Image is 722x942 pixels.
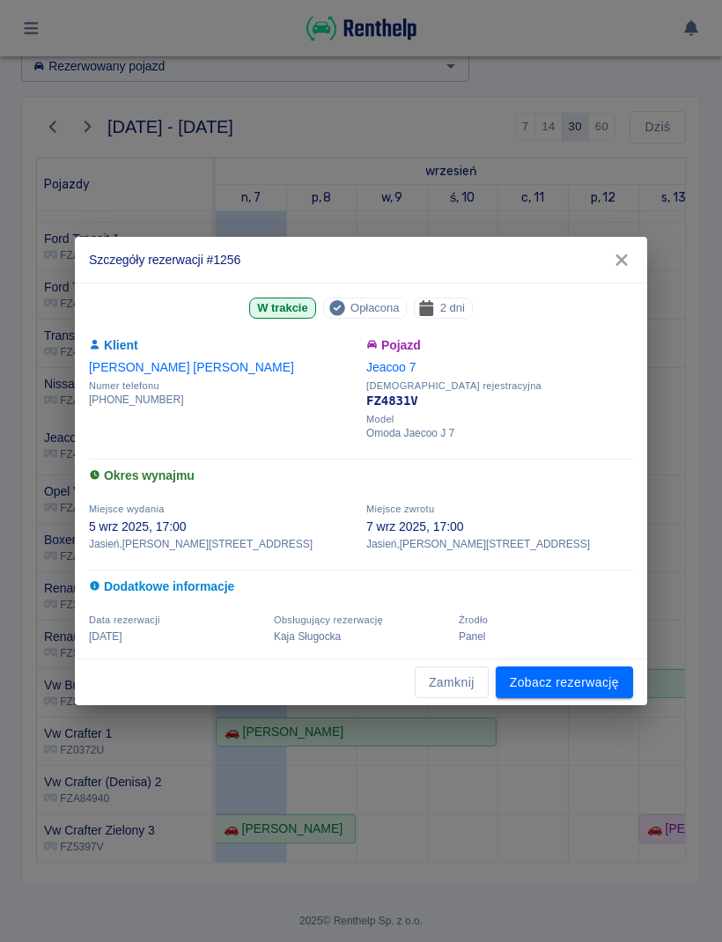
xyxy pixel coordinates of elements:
p: 7 wrz 2025, 17:00 [366,518,633,536]
span: Miejsce zwrotu [366,504,434,514]
h6: Pojazd [366,336,633,355]
p: Omoda Jaecoo J 7 [366,425,633,441]
span: 2 dni [433,298,472,317]
p: 5 wrz 2025, 17:00 [89,518,356,536]
button: Zamknij [415,666,489,699]
h2: Szczegóły rezerwacji #1256 [75,237,647,283]
span: Miejsce wydania [89,504,165,514]
span: Obsługujący rezerwację [274,615,383,625]
span: Numer telefonu [89,380,356,392]
span: Model [366,414,633,425]
a: [PERSON_NAME] [PERSON_NAME] [89,360,294,374]
h6: Klient [89,336,356,355]
p: Jasień , [PERSON_NAME][STREET_ADDRESS] [366,536,633,552]
p: Panel [459,629,633,644]
span: Data rezerwacji [89,615,160,625]
h6: Dodatkowe informacje [89,578,633,596]
h6: Okres wynajmu [89,467,633,485]
p: [DATE] [89,629,263,644]
p: Jasień , [PERSON_NAME][STREET_ADDRESS] [89,536,356,552]
a: Zobacz rezerwację [496,666,633,699]
a: Jeacoo 7 [366,360,416,374]
p: [PHONE_NUMBER] [89,392,356,408]
span: W trakcie [250,298,314,317]
p: FZ4831V [366,392,633,410]
span: Opłacona [343,298,406,317]
p: Kaja Sługocka [274,629,448,644]
span: Żrodło [459,615,488,625]
span: [DEMOGRAPHIC_DATA] rejestracyjna [366,380,633,392]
